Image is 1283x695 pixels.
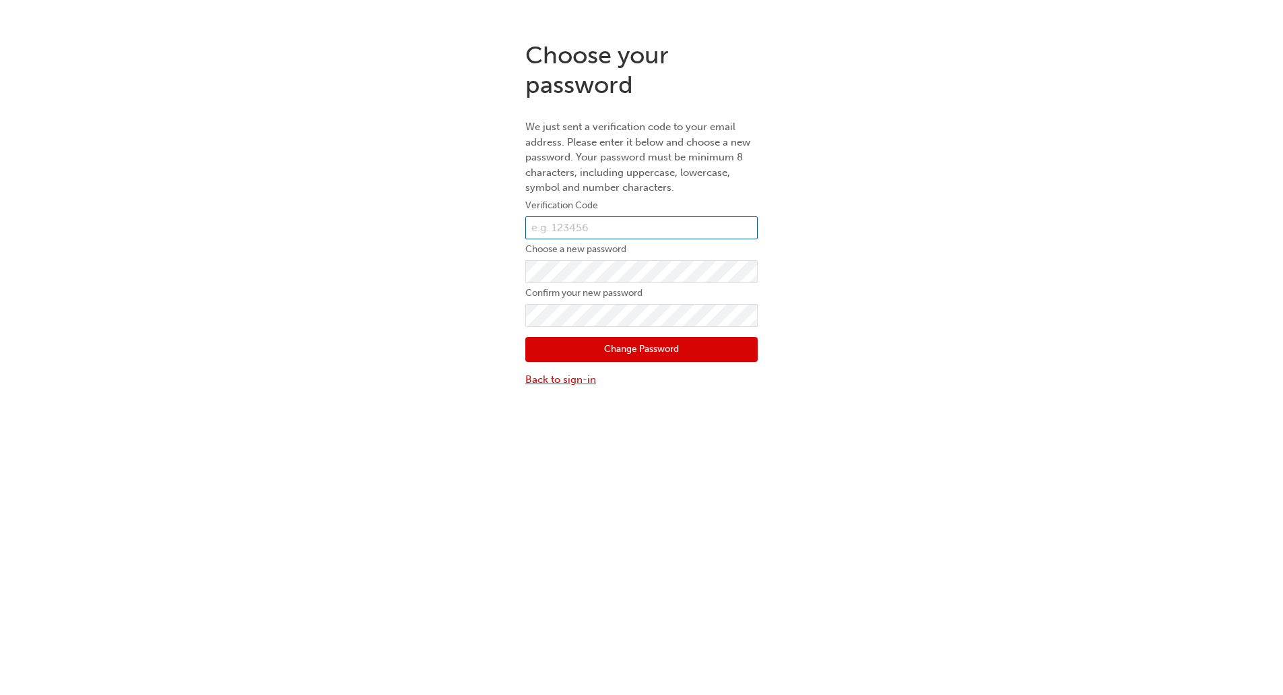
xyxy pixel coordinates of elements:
[525,337,758,363] button: Change Password
[525,241,758,258] label: Choose a new password
[525,372,758,388] a: Back to sign-in
[525,40,758,99] h1: Choose your password
[525,216,758,239] input: e.g. 123456
[525,198,758,214] label: Verification Code
[525,285,758,301] label: Confirm your new password
[525,119,758,195] p: We just sent a verification code to your email address. Please enter it below and choose a new pa...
